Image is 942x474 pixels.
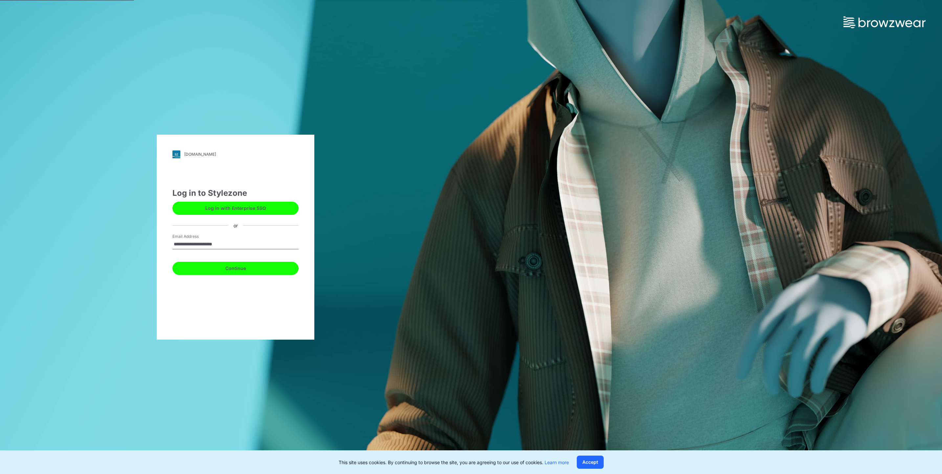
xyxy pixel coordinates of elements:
[172,202,299,215] button: Log in with Enterprise SSO
[843,16,926,28] img: browzwear-logo.73288ffb.svg
[339,459,569,466] p: This site uses cookies. By continuing to browse the site, you are agreeing to our use of cookies.
[172,150,299,158] a: [DOMAIN_NAME]
[172,234,218,239] label: Email Address
[172,187,299,199] div: Log in to Stylezone
[228,222,243,229] div: or
[577,456,604,469] button: Accept
[545,460,569,465] a: Learn more
[172,150,180,158] img: svg+xml;base64,PHN2ZyB3aWR0aD0iMjgiIGhlaWdodD0iMjgiIHZpZXdCb3g9IjAgMCAyOCAyOCIgZmlsbD0ibm9uZSIgeG...
[184,152,216,157] div: [DOMAIN_NAME]
[172,262,299,275] button: Continue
